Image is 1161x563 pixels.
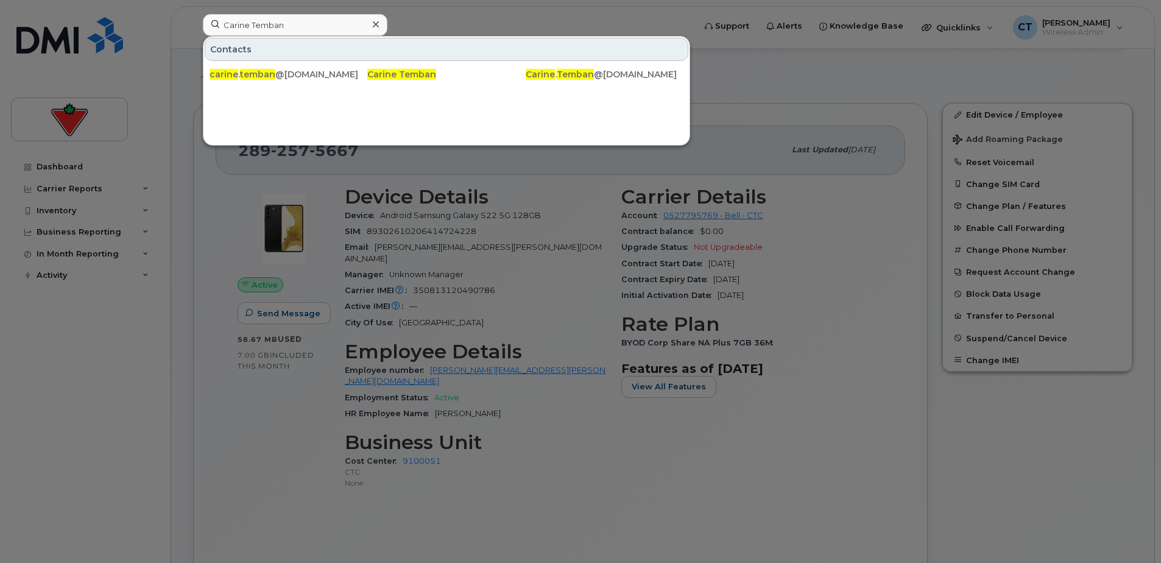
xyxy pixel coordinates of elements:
span: Temban [557,69,594,80]
a: carine.temban@[DOMAIN_NAME]Carine TembanCarine.Temban@[DOMAIN_NAME] [205,63,688,85]
div: . @[DOMAIN_NAME] [210,68,367,80]
span: carine [210,69,238,80]
span: Carine [526,69,555,80]
div: . @[DOMAIN_NAME] [526,68,683,80]
div: Contacts [205,38,688,61]
span: Carine Temban [367,69,436,80]
span: temban [240,69,275,80]
input: Find something... [203,14,387,36]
